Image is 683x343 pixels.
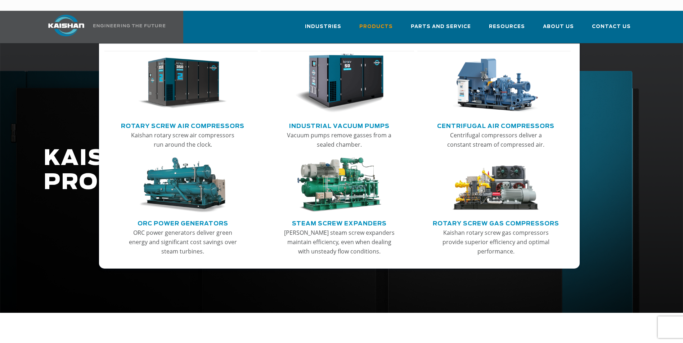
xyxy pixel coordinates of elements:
span: Products [359,23,393,31]
a: Products [359,17,393,42]
img: thumb-Centrifugal-Air-Compressors [451,54,540,113]
img: thumb-Rotary-Screw-Gas-Compressors [451,157,540,213]
a: Industries [305,17,341,42]
a: ORC Power Generators [138,217,228,228]
img: Engineering the future [93,24,165,27]
a: Rotary Screw Air Compressors [121,120,244,131]
img: thumb-Rotary-Screw-Air-Compressors [138,54,227,113]
span: Contact Us [592,23,631,31]
p: ORC power generators deliver green energy and significant cost savings over steam turbines. [127,228,239,256]
a: Kaishan USA [39,11,167,43]
span: About Us [543,23,574,31]
a: Contact Us [592,17,631,42]
a: Steam Screw Expanders [292,217,387,228]
span: Parts and Service [411,23,471,31]
p: Kaishan rotary screw gas compressors provide superior efficiency and optimal performance. [440,228,552,256]
span: Resources [489,23,525,31]
a: Parts and Service [411,17,471,42]
img: thumb-ORC-Power-Generators [138,157,227,213]
p: [PERSON_NAME] steam screw expanders maintain efficiency, even when dealing with unsteady flow con... [283,228,395,256]
img: thumb-Industrial-Vacuum-Pumps [295,54,383,113]
a: Resources [489,17,525,42]
a: About Us [543,17,574,42]
a: Industrial Vacuum Pumps [289,120,390,131]
img: thumb-Steam-Screw-Expanders [295,157,383,213]
h1: KAISHAN PRODUCTS [44,147,539,195]
p: Kaishan rotary screw air compressors run around the clock. [127,131,239,149]
p: Centrifugal compressors deliver a constant stream of compressed air. [440,131,552,149]
a: Rotary Screw Gas Compressors [433,217,559,228]
a: Centrifugal Air Compressors [437,120,554,131]
p: Vacuum pumps remove gasses from a sealed chamber. [283,131,395,149]
span: Industries [305,23,341,31]
img: kaishan logo [39,15,93,36]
